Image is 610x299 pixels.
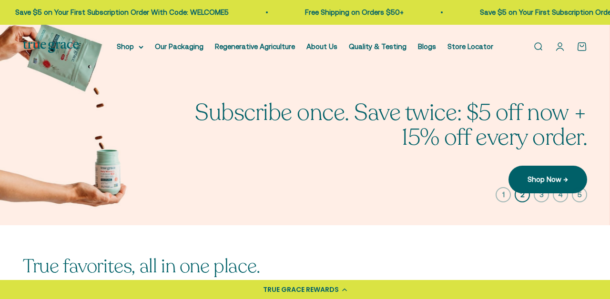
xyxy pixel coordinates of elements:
[418,42,436,50] a: Blogs
[447,42,493,50] a: Store Locator
[496,187,511,202] button: 1
[304,8,402,16] a: Free Shipping on Orders $50+
[349,42,407,50] a: Quality & Testing
[553,187,568,202] button: 4
[23,253,260,279] split-lines: True favorites, all in one place.
[117,41,143,52] summary: Shop
[508,166,587,193] a: Shop Now →
[155,42,203,50] a: Our Packaging
[572,187,587,202] button: 5
[215,42,295,50] a: Regenerative Agriculture
[306,42,337,50] a: About Us
[263,285,339,295] div: TRUE GRACE REWARDS
[534,187,549,202] button: 3
[515,187,530,202] button: 2
[195,97,587,153] split-lines: Subscribe once. Save twice: $5 off now + 15% off every order.
[14,7,227,18] p: Save $5 on Your First Subscription Order With Code: WELCOME5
